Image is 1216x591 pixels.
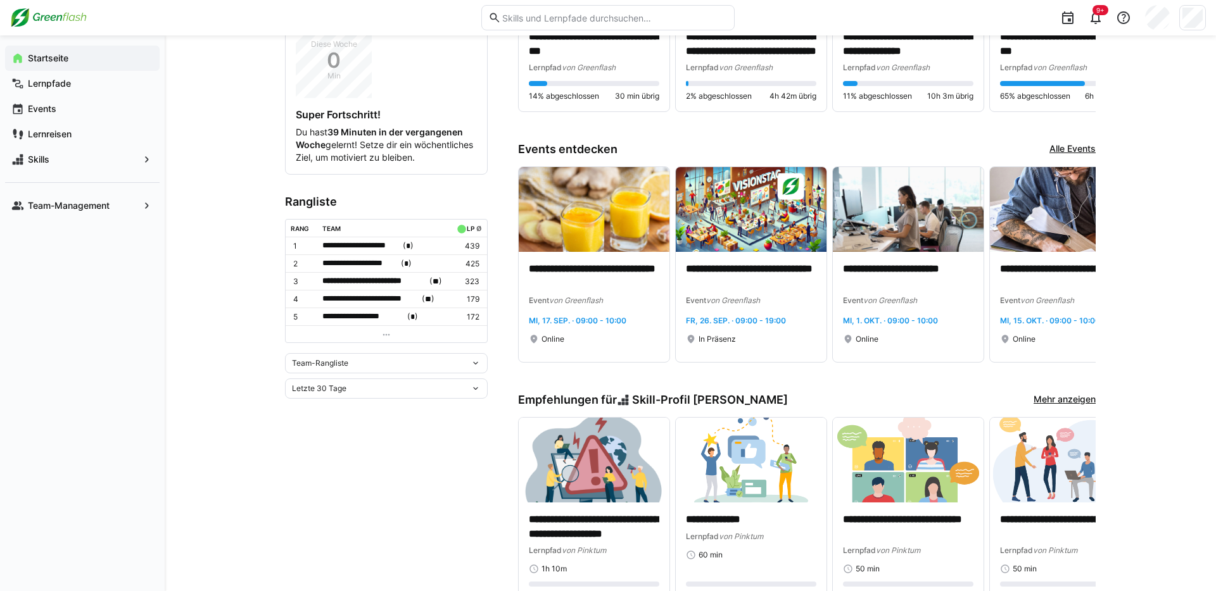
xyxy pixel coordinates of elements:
h3: Events entdecken [518,142,617,156]
span: ( ) [403,239,414,252]
span: In Präsenz [699,334,736,344]
span: 11% abgeschlossen [843,91,912,101]
span: von Pinktum [1033,545,1077,555]
a: Mehr anzeigen [1034,393,1096,407]
span: Lernpfad [686,63,719,72]
span: Fr, 26. Sep. · 09:00 - 19:00 [686,316,786,325]
img: image [519,418,669,502]
strong: 39 Minuten in der vergangenen Woche [296,127,463,150]
span: von Greenflash [1033,63,1087,72]
span: von Greenflash [719,63,773,72]
p: 2 [293,259,312,269]
h3: Empfehlungen für [518,393,788,407]
span: Event [529,295,549,305]
span: Event [1000,295,1020,305]
span: ( ) [422,292,434,306]
span: Skill-Profil [PERSON_NAME] [632,393,788,407]
p: 4 [293,294,312,304]
span: von Pinktum [562,545,606,555]
p: 172 [454,312,479,322]
p: 425 [454,259,479,269]
span: 9+ [1096,6,1105,14]
p: 323 [454,277,479,287]
p: 3 [293,277,312,287]
img: image [676,418,826,502]
span: von Pinktum [876,545,920,555]
span: Lernpfad [529,63,562,72]
span: 30 min übrig [615,91,659,101]
div: Team [322,225,341,232]
span: 60 min [699,550,723,560]
p: 179 [454,294,479,304]
span: von Greenflash [706,295,760,305]
img: image [833,418,984,502]
span: Online [541,334,564,344]
p: Du hast gelernt! Setze dir ein wöchentliches Ziel, um motiviert zu bleiben. [296,126,477,164]
span: Lernpfad [529,545,562,555]
span: von Greenflash [1020,295,1074,305]
span: 10h 3m übrig [927,91,973,101]
span: Lernpfad [1000,545,1033,555]
img: image [990,418,1141,502]
span: 4h 42m übrig [769,91,816,101]
span: Lernpfad [843,63,876,72]
img: image [519,167,669,252]
span: von Greenflash [863,295,917,305]
span: Lernpfad [686,532,719,541]
img: image [990,167,1141,252]
span: Letzte 30 Tage [292,383,346,394]
span: Mi, 1. Okt. · 09:00 - 10:00 [843,316,938,325]
span: 50 min [856,564,880,574]
span: Mi, 15. Okt. · 09:00 - 10:00 [1000,316,1100,325]
span: von Greenflash [549,295,603,305]
span: 6h 10m übrig [1085,91,1130,101]
span: von Greenflash [876,63,930,72]
span: 50 min [1013,564,1037,574]
p: 439 [454,241,479,251]
span: Lernpfad [843,545,876,555]
img: image [833,167,984,252]
span: 1h 10m [541,564,567,574]
p: 5 [293,312,312,322]
span: 14% abgeschlossen [529,91,599,101]
img: image [676,167,826,252]
p: 1 [293,241,312,251]
span: ( ) [429,275,442,288]
span: 2% abgeschlossen [686,91,752,101]
div: LP [467,225,474,232]
h4: Super Fortschritt! [296,108,477,121]
a: ø [476,222,482,233]
span: von Pinktum [719,532,763,541]
span: Online [856,334,878,344]
a: Alle Events [1049,142,1096,156]
div: Rang [291,225,309,232]
span: Online [1013,334,1035,344]
input: Skills und Lernpfade durchsuchen… [501,12,728,23]
span: von Greenflash [562,63,616,72]
span: Event [686,295,706,305]
h3: Rangliste [285,195,488,209]
span: ( ) [401,257,412,270]
span: Lernpfad [1000,63,1033,72]
span: 65% abgeschlossen [1000,91,1070,101]
span: Event [843,295,863,305]
span: Mi, 17. Sep. · 09:00 - 10:00 [529,316,626,325]
span: ( ) [407,310,418,323]
span: Team-Rangliste [292,358,348,368]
